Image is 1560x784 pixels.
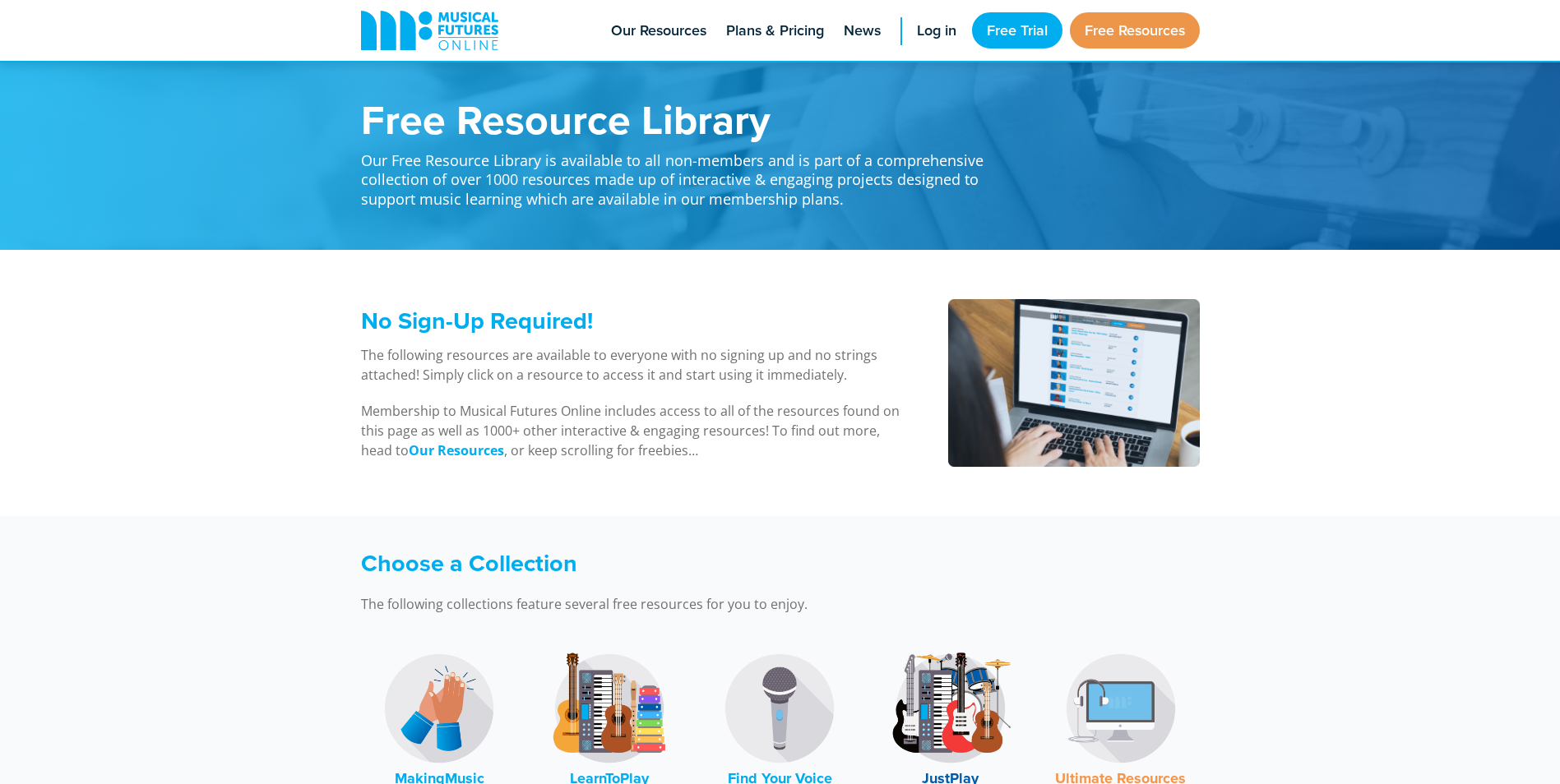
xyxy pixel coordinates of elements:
strong: Our Resources [409,441,504,459]
a: Free Trial [972,12,1062,48]
img: JustPlay Logo [889,647,1012,770]
img: LearnToPlay Logo [548,647,671,770]
a: Free Resources [1070,12,1200,48]
p: Our Free Resource Library is available to all non-members and is part of a comprehensive collecti... [361,140,1002,209]
span: News [844,20,881,42]
img: Find Your Voice Logo [718,647,841,770]
p: The following collections feature several free resources for you to enjoy. [361,594,1002,614]
p: Membership to Musical Futures Online includes access to all of the resources found on this page a... [361,401,906,460]
span: Our Resources [611,20,706,42]
img: MakingMusic Logo [377,647,501,770]
img: Music Technology Logo [1059,647,1183,770]
span: Log in [917,20,956,42]
span: Plans & Pricing [726,20,824,42]
h1: Free Resource Library [361,99,1002,140]
span: No Sign-Up Required! [361,303,593,338]
p: The following resources are available to everyone with no signing up and no strings attached! Sim... [361,345,906,385]
a: Our Resources [409,441,504,460]
h3: Choose a Collection [361,549,1002,578]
